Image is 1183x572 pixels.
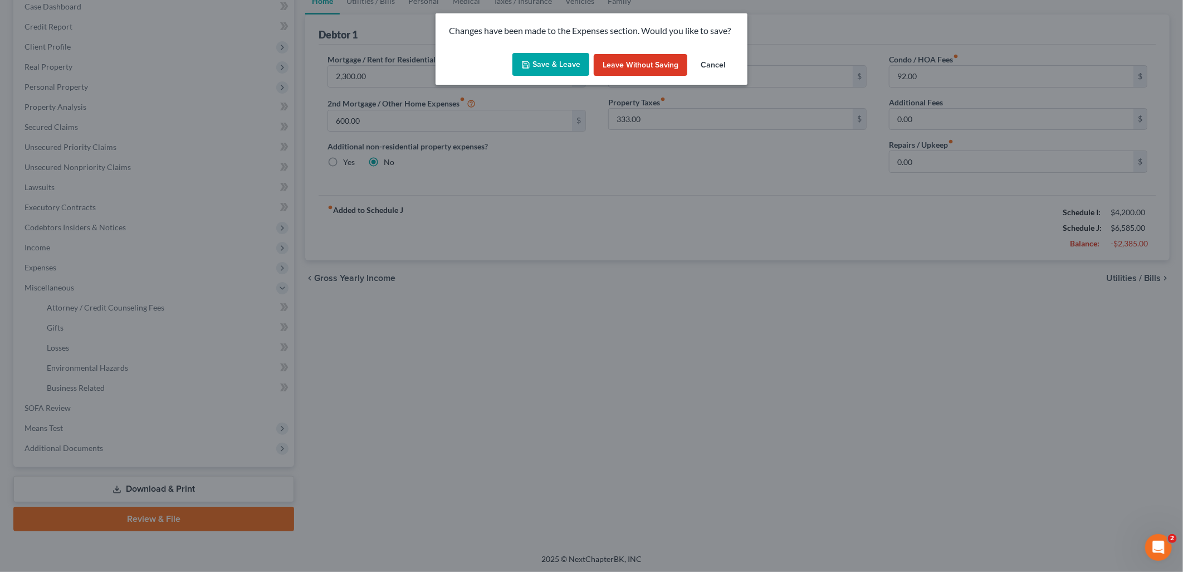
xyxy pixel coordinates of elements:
[594,54,687,76] button: Leave without Saving
[692,54,734,76] button: Cancel
[449,25,734,37] p: Changes have been made to the Expenses section. Would you like to save?
[512,53,589,76] button: Save & Leave
[1168,534,1177,543] span: 2
[1145,534,1172,561] iframe: Intercom live chat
